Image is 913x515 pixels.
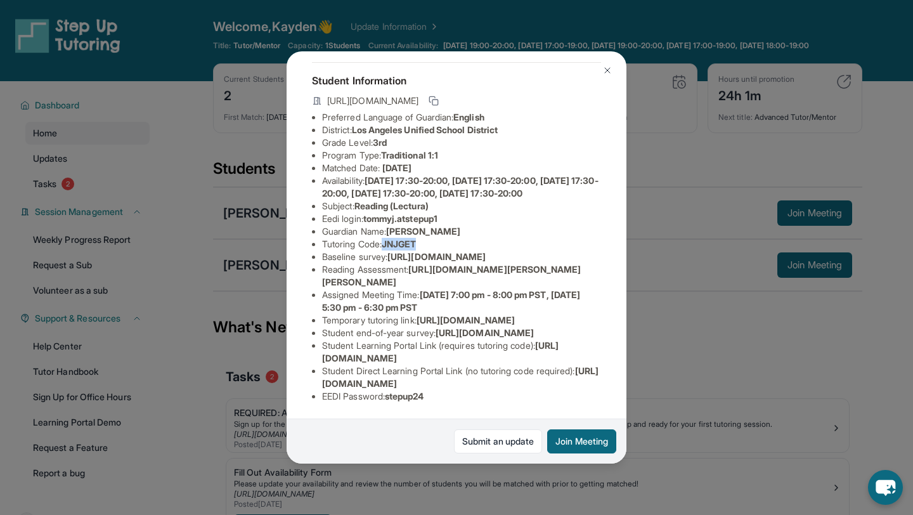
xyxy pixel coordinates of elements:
span: [URL][DOMAIN_NAME] [387,251,486,262]
img: Close Icon [602,65,612,75]
a: Submit an update [454,429,542,453]
li: Student Learning Portal Link (requires tutoring code) : [322,339,601,365]
li: Temporary tutoring link : [322,314,601,327]
li: Preferred Language of Guardian: [322,111,601,124]
span: Los Angeles Unified School District [352,124,498,135]
span: [URL][DOMAIN_NAME][PERSON_NAME][PERSON_NAME] [322,264,581,287]
li: Program Type: [322,149,601,162]
li: Student Direct Learning Portal Link (no tutoring code required) : [322,365,601,390]
button: Join Meeting [547,429,616,453]
button: Copy link [426,93,441,108]
span: [DATE] 7:00 pm - 8:00 pm PST, [DATE] 5:30 pm - 6:30 pm PST [322,289,580,313]
li: Matched Date: [322,162,601,174]
span: [PERSON_NAME] [386,226,460,237]
button: chat-button [868,470,903,505]
li: Reading Assessment : [322,263,601,289]
li: Tutoring Code : [322,238,601,251]
span: tommyj.atstepup1 [363,213,437,224]
li: Grade Level: [322,136,601,149]
span: [URL][DOMAIN_NAME] [327,95,418,107]
span: Traditional 1:1 [381,150,438,160]
li: District: [322,124,601,136]
li: Availability: [322,174,601,200]
li: EEDI Password : [322,390,601,403]
li: Baseline survey : [322,251,601,263]
h4: Student Information [312,73,601,88]
span: [URL][DOMAIN_NAME] [436,327,534,338]
span: Reading (Lectura) [354,200,429,211]
span: stepup24 [385,391,424,401]
li: Student end-of-year survey : [322,327,601,339]
li: Subject : [322,200,601,212]
span: English [453,112,484,122]
span: [URL][DOMAIN_NAME] [417,315,515,325]
span: JNJGET [382,238,416,249]
span: 3rd [373,137,387,148]
span: [DATE] [382,162,411,173]
li: Guardian Name : [322,225,601,238]
li: Assigned Meeting Time : [322,289,601,314]
li: Eedi login : [322,212,601,225]
span: [DATE] 17:30-20:00, [DATE] 17:30-20:00, [DATE] 17:30-20:00, [DATE] 17:30-20:00, [DATE] 17:30-20:00 [322,175,599,199]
